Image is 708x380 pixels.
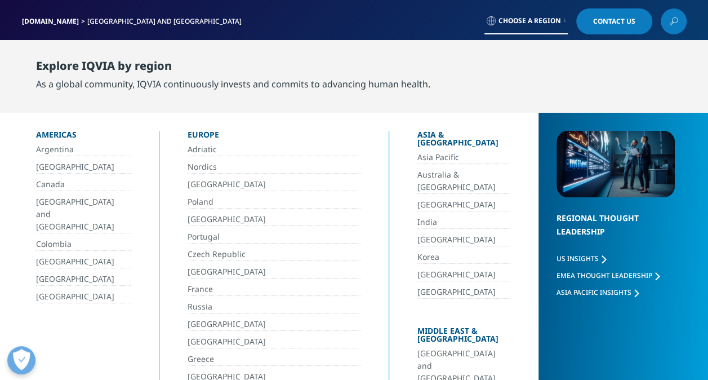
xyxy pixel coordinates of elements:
div: [GEOGRAPHIC_DATA] and [GEOGRAPHIC_DATA] [87,17,246,26]
a: [GEOGRAPHIC_DATA] [188,213,361,226]
a: [GEOGRAPHIC_DATA] [417,198,510,211]
a: India [417,216,510,229]
a: Contact Us [576,8,652,34]
a: Nordics [188,161,361,174]
div: Europe [188,131,361,143]
span: Asia Pacific Insights [556,288,631,297]
span: US Insights [556,254,599,263]
a: US Insights [556,254,606,263]
span: Contact Us [593,18,635,25]
a: [GEOGRAPHIC_DATA] [188,178,361,191]
a: Portugal [188,231,361,244]
a: Poland [188,196,361,209]
a: [GEOGRAPHIC_DATA] and [GEOGRAPHIC_DATA] [36,196,131,233]
a: Adriatic [188,143,361,156]
a: [GEOGRAPHIC_DATA] [417,286,510,299]
a: [GEOGRAPHIC_DATA] [188,318,361,331]
a: Korea [417,251,510,264]
div: Regional Thought Leadership [556,211,675,253]
a: [DOMAIN_NAME] [22,16,79,26]
a: Australia & [GEOGRAPHIC_DATA] [417,169,510,194]
a: Canada [36,178,131,191]
nav: Primary [117,39,687,92]
button: Open Preferences [7,346,35,374]
a: Czech Republic [188,248,361,261]
div: Americas [36,131,131,143]
img: 2093_analyzing-data-using-big-screen-display-and-laptop.png [556,131,675,197]
div: Explore IQVIA by region [36,59,430,77]
a: EMEA Thought Leadership [556,271,660,280]
div: As a global community, IQVIA continuously invests and commits to advancing human health. [36,77,430,91]
div: Asia & [GEOGRAPHIC_DATA] [417,131,510,151]
a: [GEOGRAPHIC_DATA] [36,273,131,286]
span: Choose a Region [498,16,561,25]
a: Greece [188,353,361,366]
a: France [188,283,361,296]
a: Asia Pacific [417,151,510,164]
a: Russia [188,301,361,313]
a: Argentina [36,143,131,156]
a: [GEOGRAPHIC_DATA] [417,268,510,281]
a: [GEOGRAPHIC_DATA] [417,233,510,246]
span: EMEA Thought Leadership [556,271,652,280]
a: Asia Pacific Insights [556,288,639,297]
a: Colombia [36,238,131,251]
a: [GEOGRAPHIC_DATA] [188,335,361,348]
a: [GEOGRAPHIC_DATA] [36,255,131,268]
a: [GEOGRAPHIC_DATA] [36,161,131,174]
a: [GEOGRAPHIC_DATA] [36,290,131,303]
div: Middle East & [GEOGRAPHIC_DATA] [417,327,510,347]
a: [GEOGRAPHIC_DATA] [188,266,361,279]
